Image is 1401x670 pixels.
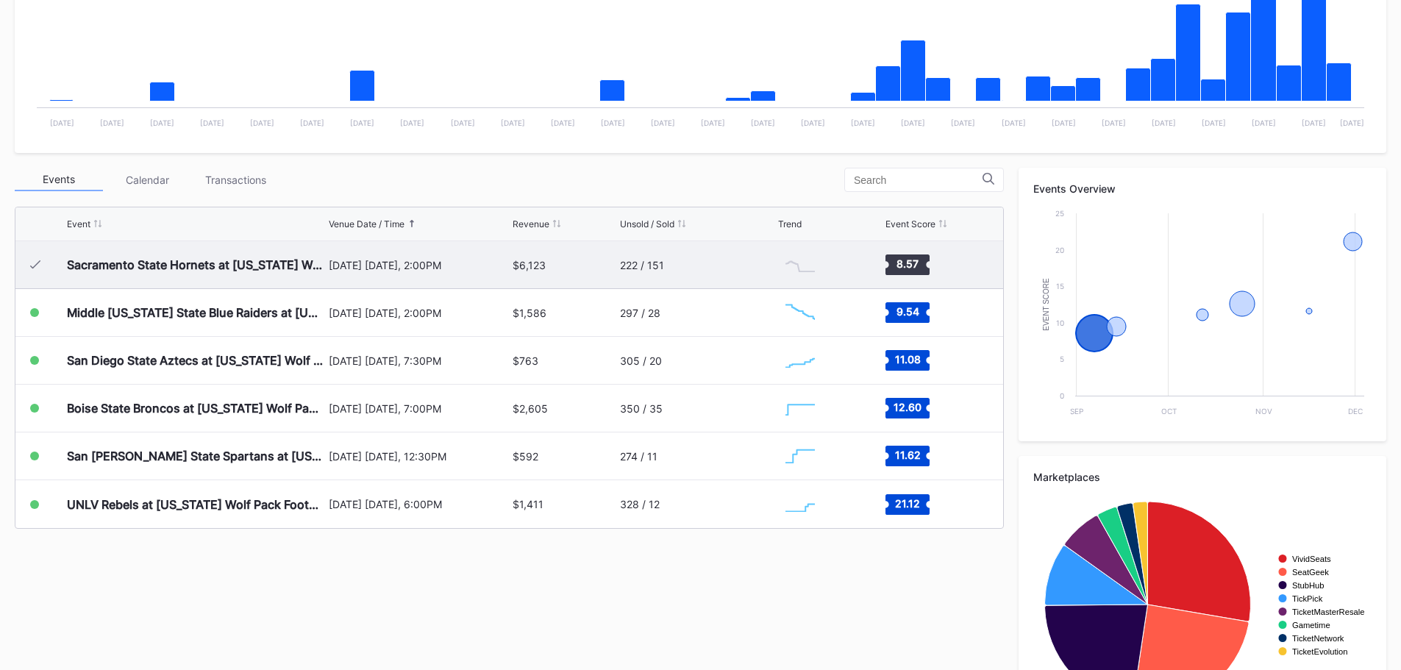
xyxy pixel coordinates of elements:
text: [DATE] [1202,118,1226,127]
text: 11.08 [894,353,920,366]
text: 9.54 [896,305,919,318]
div: $592 [513,450,538,463]
div: Events [15,168,103,191]
text: 20 [1055,246,1064,254]
div: [DATE] [DATE], 7:30PM [329,354,510,367]
div: [DATE] [DATE], 6:00PM [329,498,510,510]
text: [DATE] [200,118,224,127]
text: [DATE] [1002,118,1026,127]
text: [DATE] [901,118,925,127]
text: [DATE] [400,118,424,127]
text: 11.62 [894,449,920,461]
text: Oct [1161,407,1177,416]
div: Sacramento State Hornets at [US_STATE] Wolf Pack Football [67,257,325,272]
text: [DATE] [601,118,625,127]
div: $6,123 [513,259,546,271]
text: [DATE] [300,118,324,127]
div: Calendar [103,168,191,191]
text: [DATE] [1052,118,1076,127]
input: Search [854,174,983,186]
text: 5 [1060,354,1064,363]
div: Venue Date / Time [329,218,404,229]
text: [DATE] [1152,118,1176,127]
text: [DATE] [701,118,725,127]
div: Unsold / Sold [620,218,674,229]
div: 274 / 11 [620,450,657,463]
text: TickPick [1292,594,1323,603]
text: [DATE] [100,118,124,127]
div: 222 / 151 [620,259,664,271]
div: Marketplaces [1033,471,1372,483]
svg: Chart title [778,438,822,474]
text: SeatGeek [1292,568,1329,577]
text: [DATE] [801,118,825,127]
text: Sep [1070,407,1083,416]
text: [DATE] [451,118,475,127]
div: Boise State Broncos at [US_STATE] Wolf Pack Football (Rescheduled from 10/25) [67,401,325,416]
text: [DATE] [1340,118,1364,127]
div: Revenue [513,218,549,229]
text: [DATE] [501,118,525,127]
svg: Chart title [778,486,822,523]
text: [DATE] [1252,118,1276,127]
div: [DATE] [DATE], 12:30PM [329,450,510,463]
text: [DATE] [551,118,575,127]
svg: Chart title [778,342,822,379]
text: Dec [1348,407,1363,416]
text: Gametime [1292,621,1330,630]
div: [DATE] [DATE], 7:00PM [329,402,510,415]
div: Event [67,218,90,229]
text: TicketMasterResale [1292,607,1364,616]
text: VividSeats [1292,555,1331,563]
div: San Diego State Aztecs at [US_STATE] Wolf Pack Football [67,353,325,368]
div: Event Score [885,218,935,229]
text: 15 [1056,282,1064,291]
div: $763 [513,354,538,367]
text: [DATE] [651,118,675,127]
text: [DATE] [250,118,274,127]
text: StubHub [1292,581,1325,590]
text: [DATE] [1302,118,1326,127]
text: Nov [1255,407,1272,416]
text: 0 [1060,391,1064,400]
div: 328 / 12 [620,498,660,510]
svg: Chart title [778,246,822,283]
div: 297 / 28 [620,307,660,319]
text: [DATE] [350,118,374,127]
text: 8.57 [896,257,919,270]
div: $1,411 [513,498,543,510]
text: 21.12 [895,496,920,509]
text: [DATE] [751,118,775,127]
div: Middle [US_STATE] State Blue Raiders at [US_STATE] Wolf Pack [67,305,325,320]
text: [DATE] [50,118,74,127]
div: $1,586 [513,307,546,319]
div: Events Overview [1033,182,1372,195]
text: [DATE] [1102,118,1126,127]
text: 25 [1055,209,1064,218]
svg: Chart title [778,294,822,331]
div: 350 / 35 [620,402,663,415]
div: San [PERSON_NAME] State Spartans at [US_STATE] Wolf Pack Football [67,449,325,463]
div: [DATE] [DATE], 2:00PM [329,259,510,271]
text: Event Score [1042,278,1050,331]
div: $2,605 [513,402,548,415]
text: 10 [1056,318,1064,327]
text: TicketEvolution [1292,647,1347,656]
div: 305 / 20 [620,354,662,367]
div: Trend [778,218,802,229]
text: [DATE] [951,118,975,127]
div: Transactions [191,168,279,191]
text: [DATE] [150,118,174,127]
div: [DATE] [DATE], 2:00PM [329,307,510,319]
svg: Chart title [778,390,822,427]
svg: Chart title [1033,206,1372,427]
text: TicketNetwork [1292,634,1344,643]
div: UNLV Rebels at [US_STATE] Wolf Pack Football [67,497,325,512]
text: 12.60 [894,401,921,413]
text: [DATE] [851,118,875,127]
